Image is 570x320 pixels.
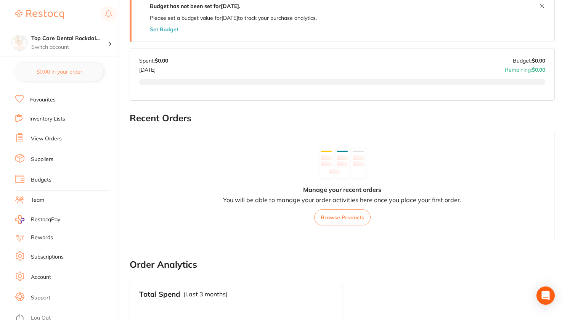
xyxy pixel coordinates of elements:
[223,196,461,203] p: You will be able to manage your order activities here once you place your first order.
[31,176,51,184] a: Budgets
[150,26,178,32] button: Set Budget
[183,291,228,297] p: (Last 3 months)
[130,113,555,124] h2: Recent Orders
[31,43,108,51] p: Switch account
[31,35,108,42] h4: Top Care Dental Rockdale
[303,186,381,193] h4: Manage your recent orders
[139,290,180,299] h3: Total Spend
[139,64,168,73] p: [DATE]
[139,58,168,64] p: Spent:
[150,3,240,10] strong: Budget has not been set for [DATE] .
[30,96,56,104] a: Favourites
[31,216,60,224] span: RestocqPay
[31,253,64,261] a: Subscriptions
[532,66,545,73] strong: $0.00
[31,294,50,302] a: Support
[15,215,24,224] img: RestocqPay
[31,273,51,281] a: Account
[31,156,53,163] a: Suppliers
[15,10,64,19] img: Restocq Logo
[532,57,545,64] strong: $0.00
[15,215,60,224] a: RestocqPay
[536,286,555,305] div: Open Intercom Messenger
[130,259,555,270] h2: Order Analytics
[29,115,65,123] a: Inventory Lists
[155,57,168,64] strong: $0.00
[513,58,545,64] p: Budget:
[314,209,371,225] button: Browse Products
[15,63,103,81] button: $0.00 in your order
[31,234,53,241] a: Rewards
[505,64,545,73] p: Remaining:
[31,135,62,143] a: View Orders
[12,35,27,50] img: Top Care Dental Rockdale
[31,196,44,204] a: Team
[150,15,317,21] p: Please set a budget value for [DATE] to track your purchase analytics.
[15,6,64,23] a: Restocq Logo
